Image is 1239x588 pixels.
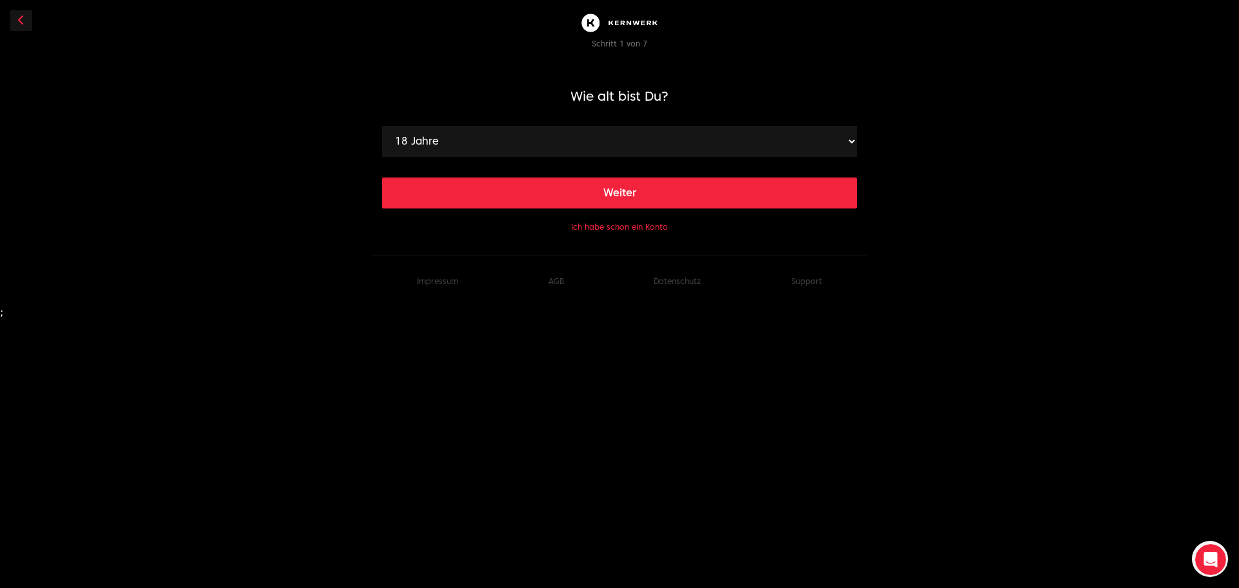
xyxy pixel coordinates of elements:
[382,177,857,208] button: Weiter
[578,10,661,35] img: Kernwerk®
[382,87,857,105] h1: Wie alt bist Du?
[1195,544,1226,575] iframe: Intercom live chat
[592,39,647,48] span: Schritt 1 von 7
[571,222,668,232] button: Ich habe schon ein Konto
[654,276,701,286] a: Datenschutz
[417,276,458,286] a: Impressum
[549,276,564,286] a: AGB
[791,276,822,287] button: Support
[1192,541,1228,577] iframe: Intercom live chat Discovery-Launcher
